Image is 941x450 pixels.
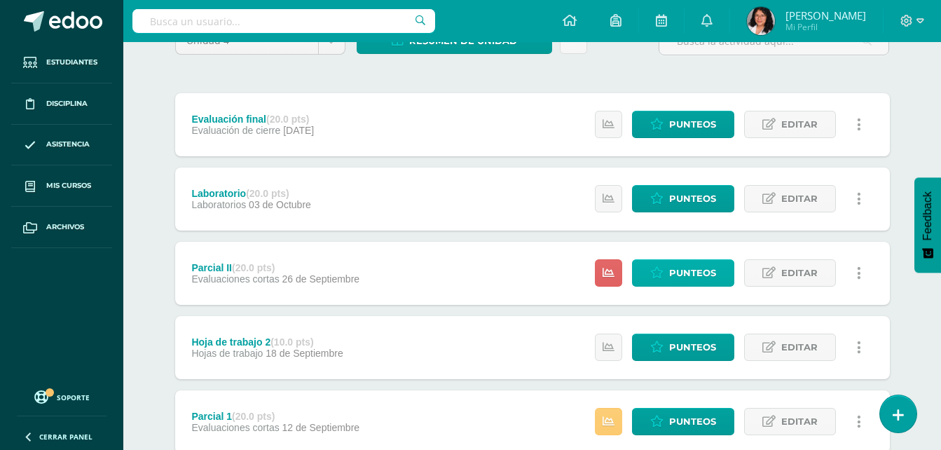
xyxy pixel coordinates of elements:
[11,42,112,83] a: Estudiantes
[781,260,818,286] span: Editar
[632,259,734,287] a: Punteos
[781,409,818,435] span: Editar
[232,262,275,273] strong: (20.0 pts)
[46,98,88,109] span: Disciplina
[781,334,818,360] span: Editar
[270,336,313,348] strong: (10.0 pts)
[282,273,360,285] span: 26 de Septiembre
[785,8,866,22] span: [PERSON_NAME]
[747,7,775,35] img: 6c4ed624df2ef078b3316a21fee1d7c6.png
[11,207,112,248] a: Archivos
[632,185,734,212] a: Punteos
[282,422,360,433] span: 12 de Septiembre
[191,336,343,348] div: Hoja de trabajo 2
[669,260,716,286] span: Punteos
[266,114,309,125] strong: (20.0 pts)
[921,191,934,240] span: Feedback
[17,387,107,406] a: Soporte
[249,199,311,210] span: 03 de Octubre
[132,9,435,33] input: Busca un usuario...
[191,348,263,359] span: Hojas de trabajo
[191,199,246,210] span: Laboratorios
[46,221,84,233] span: Archivos
[39,432,92,442] span: Cerrar panel
[669,409,716,435] span: Punteos
[246,188,289,199] strong: (20.0 pts)
[191,273,279,285] span: Evaluaciones cortas
[11,165,112,207] a: Mis cursos
[46,139,90,150] span: Asistencia
[191,422,279,433] span: Evaluaciones cortas
[232,411,275,422] strong: (20.0 pts)
[11,83,112,125] a: Disciplina
[46,180,91,191] span: Mis cursos
[632,408,734,435] a: Punteos
[914,177,941,273] button: Feedback - Mostrar encuesta
[191,188,310,199] div: Laboratorio
[632,111,734,138] a: Punteos
[57,393,90,402] span: Soporte
[785,21,866,33] span: Mi Perfil
[191,114,314,125] div: Evaluación final
[46,57,97,68] span: Estudiantes
[669,334,716,360] span: Punteos
[191,125,280,136] span: Evaluación de cierre
[11,125,112,166] a: Asistencia
[632,334,734,361] a: Punteos
[191,411,359,422] div: Parcial 1
[781,111,818,137] span: Editar
[669,186,716,212] span: Punteos
[191,262,359,273] div: Parcial II
[283,125,314,136] span: [DATE]
[781,186,818,212] span: Editar
[669,111,716,137] span: Punteos
[266,348,343,359] span: 18 de Septiembre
